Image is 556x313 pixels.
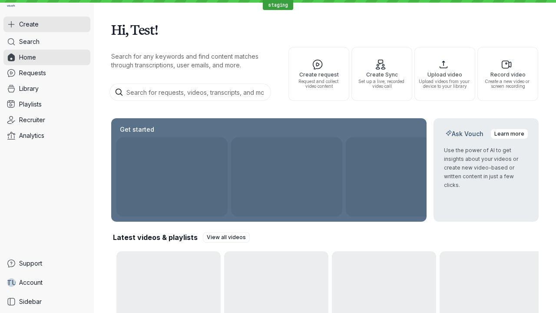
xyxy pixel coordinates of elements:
p: Search for any keywords and find content matches through transcriptions, user emails, and more. [111,52,273,70]
button: Create requestRequest and collect video content [288,47,349,101]
span: U [12,278,17,287]
span: Playlists [19,100,42,109]
span: Account [19,278,43,287]
span: Search [19,37,40,46]
button: Create [3,17,90,32]
a: Library [3,81,90,97]
h2: Get started [118,125,156,134]
span: Recruiter [19,116,45,124]
span: Upload video [418,72,471,77]
h2: Ask Vouch [444,130,485,138]
button: Upload videoUpload videos from your device to your library [414,47,475,101]
span: Set up a live, recorded video call [355,79,408,89]
a: Playlists [3,97,90,112]
a: TUAccount [3,275,90,290]
span: Home [19,53,36,62]
a: Sidebar [3,294,90,310]
h2: Latest videos & playlists [113,233,198,242]
span: View all videos [207,233,246,242]
h1: Hi, Test! [111,17,539,42]
span: Learn more [494,130,524,138]
span: Create a new video or screen recording [481,79,534,89]
a: Learn more [490,129,528,139]
a: View all videos [203,232,250,243]
span: Requests [19,69,46,77]
p: Use the power of AI to get insights about your videos or create new video-based or written conten... [444,146,528,190]
span: Record video [481,72,534,77]
a: Go to homepage [3,3,18,10]
span: Library [19,84,39,93]
span: Request and collect video content [292,79,345,89]
a: Recruiter [3,112,90,128]
a: Support [3,256,90,271]
a: Analytics [3,128,90,143]
a: Home [3,50,90,65]
span: Analytics [19,131,44,140]
span: Create [19,20,39,29]
span: Upload videos from your device to your library [418,79,471,89]
span: Sidebar [19,297,42,306]
a: Search [3,34,90,50]
span: Create Sync [355,72,408,77]
button: Create SyncSet up a live, recorded video call [351,47,412,101]
span: Support [19,259,42,268]
a: Requests [3,65,90,81]
input: Search for requests, videos, transcripts, and more... [109,83,271,101]
button: Record videoCreate a new video or screen recording [477,47,538,101]
span: T [7,278,12,287]
span: Create request [292,72,345,77]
